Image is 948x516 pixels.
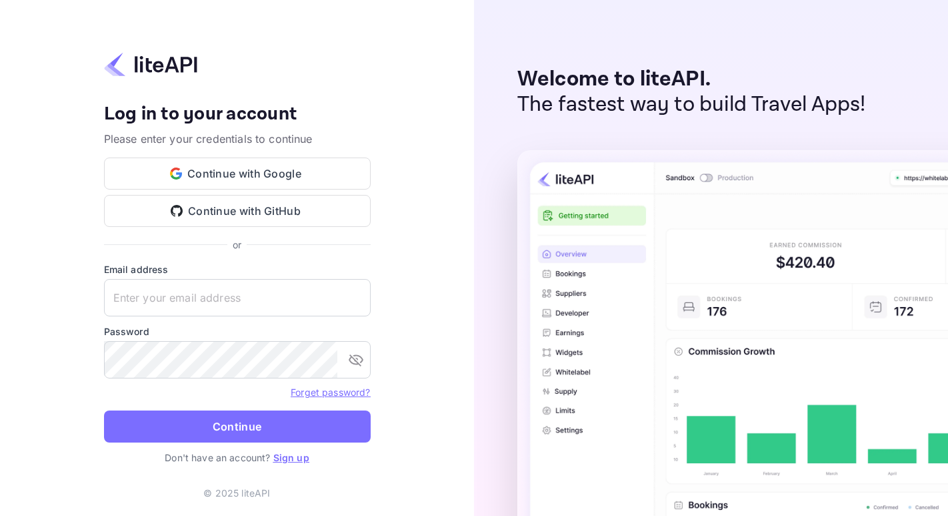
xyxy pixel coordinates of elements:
[104,411,371,443] button: Continue
[203,486,270,500] p: © 2025 liteAPI
[517,92,866,117] p: The fastest way to build Travel Apps!
[104,195,371,227] button: Continue with GitHub
[104,51,197,77] img: liteapi
[104,262,371,276] label: Email address
[104,158,371,190] button: Continue with Google
[291,385,370,399] a: Forget password?
[343,346,369,373] button: toggle password visibility
[273,452,309,463] a: Sign up
[104,131,371,147] p: Please enter your credentials to continue
[233,238,241,252] p: or
[104,324,371,338] label: Password
[104,279,371,316] input: Enter your email address
[104,451,371,465] p: Don't have an account?
[104,103,371,126] h4: Log in to your account
[291,386,370,398] a: Forget password?
[517,67,866,92] p: Welcome to liteAPI.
